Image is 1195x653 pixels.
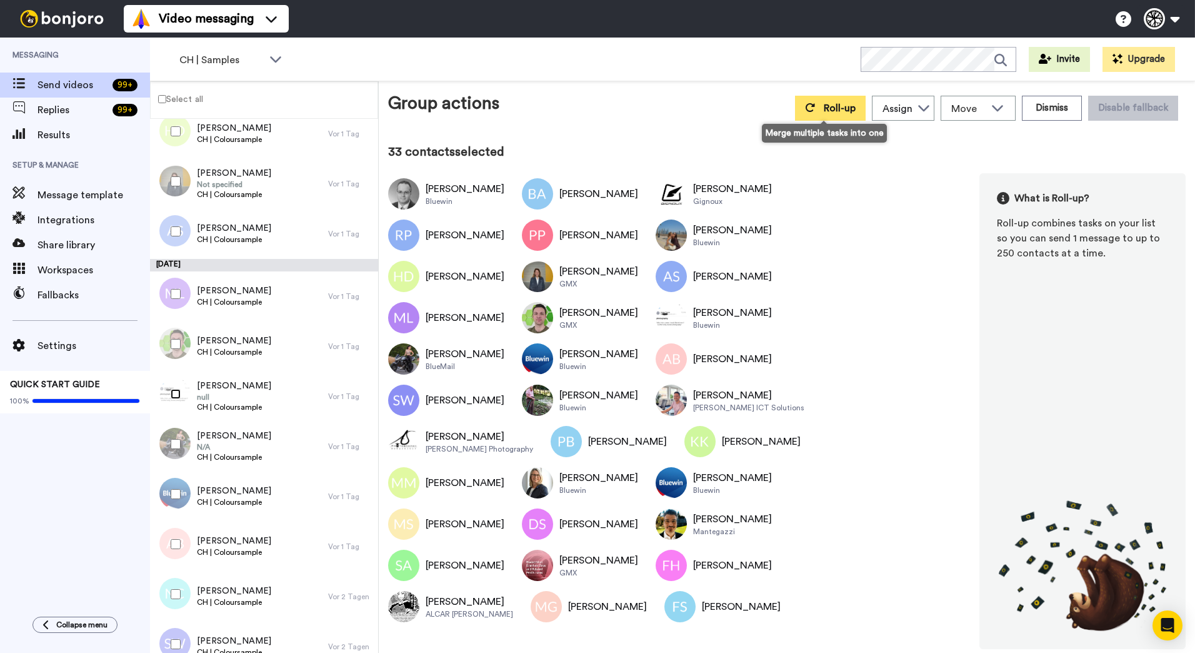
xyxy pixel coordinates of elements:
span: CH | Coloursample [197,497,271,507]
div: [PERSON_NAME] [568,599,647,614]
div: [PERSON_NAME] [559,228,638,243]
img: Image of Danijel Selimovic [522,509,553,540]
img: joro-roll.png [997,500,1168,632]
span: Replies [37,103,107,118]
img: Image of Andrea Mantegazzi [656,509,687,540]
span: [PERSON_NAME] [197,122,271,134]
img: Image of Christophe Mätzener [522,550,553,581]
span: CH | Coloursample [197,134,271,144]
img: Image of James Turner [656,302,687,333]
div: Vor 1 Tag [328,392,372,402]
span: Not specified [197,180,271,190]
div: [PERSON_NAME] [722,434,801,449]
div: [PERSON_NAME] [693,388,804,403]
div: [PERSON_NAME] [693,305,772,320]
img: Image of HEVIN DEMIR [388,261,419,292]
img: Image of Ralph Peyer [388,220,419,251]
div: [DATE] [150,259,378,271]
div: Gignoux [693,196,772,206]
div: Vor 1 Tag [328,342,372,352]
img: Image of Dajana Ari [656,220,687,251]
button: Roll-up [795,96,866,121]
span: [PERSON_NAME] [197,430,271,442]
div: [PERSON_NAME] [559,264,638,279]
span: [PERSON_NAME] [197,380,271,392]
div: Vor 1 Tag [328,129,372,139]
img: Image of Petra Peyer [522,220,553,251]
input: Select all [158,95,166,103]
img: Image of Reto Erismann [656,467,687,499]
div: Vor 2 Tagen [328,642,372,652]
div: Group actions [388,91,499,121]
span: Video messaging [159,10,254,28]
img: Image of Michela Leutwiler [388,302,419,333]
img: vm-color.svg [131,9,151,29]
div: Bluewin [426,196,504,206]
img: Image of Maxim Makhinya [388,467,419,499]
img: Image of Simone Wächter [388,385,419,416]
div: [PERSON_NAME] [559,553,638,568]
div: Bluewin [559,362,638,372]
div: [PERSON_NAME] [559,470,638,485]
label: Select all [151,91,203,106]
img: Image of Fabian Berchten [522,302,553,333]
span: [PERSON_NAME] [197,635,271,647]
img: bj-logo-header-white.svg [15,10,109,28]
div: GMX [559,320,638,330]
span: [PERSON_NAME] [197,222,271,235]
span: CH | Coloursample [197,402,271,412]
div: GMX [559,279,638,289]
span: CH | Coloursample [197,235,271,245]
div: [PERSON_NAME] [693,181,772,196]
div: 99 + [112,79,137,91]
img: Image of Aylin Schmidhauser [522,343,553,375]
div: [PERSON_NAME] [559,517,638,532]
img: Image of Tamara Müller [388,343,419,375]
span: Move [951,101,985,116]
span: [PERSON_NAME] [197,485,271,497]
div: Bluewin [559,485,638,495]
div: [PERSON_NAME] ICT Solutions [693,403,804,413]
div: [PERSON_NAME] [702,599,781,614]
div: Bluewin [693,320,772,330]
span: CH | Coloursample [197,597,271,607]
div: ALCAR [PERSON_NAME] [426,609,513,619]
span: Workspaces [37,263,150,278]
span: Results [37,128,150,143]
img: Image of Rahel Habegger-Gignoux [656,178,687,210]
img: Image of Karin Probst [522,261,553,292]
button: Upgrade [1102,47,1175,72]
div: Assign [882,101,912,116]
div: Roll-up combines tasks on your list so you can send 1 message to up to 250 contacts at a time. [997,216,1168,261]
div: Mantegazzi [693,527,772,537]
div: 99 + [112,104,137,116]
div: Merge multiple tasks into one [762,124,887,143]
span: [PERSON_NAME] [197,167,271,180]
img: Image of Mira Selimovic [388,509,419,540]
span: Roll-up [824,103,856,113]
div: [PERSON_NAME] [693,352,772,367]
div: [PERSON_NAME] [559,186,638,201]
div: [PERSON_NAME] [559,388,638,403]
button: Invite [1029,47,1090,72]
span: Collapse menu [56,620,107,630]
div: [PERSON_NAME] [693,269,772,284]
img: Image of Danny Schilawa [388,178,419,210]
button: Dismiss [1022,96,1082,121]
div: [PERSON_NAME] [693,558,772,573]
img: Image of Angela Straub [388,426,419,457]
span: CH | Coloursample [197,547,271,557]
span: CH | Coloursample [197,452,271,462]
div: [PERSON_NAME] [426,181,504,196]
div: Bluewin [693,238,772,248]
div: [PERSON_NAME] [588,434,667,449]
img: Image of Alessia Santuccio [656,261,687,292]
span: [PERSON_NAME] [197,285,271,297]
div: [PERSON_NAME] Photography [426,444,533,454]
div: [PERSON_NAME] [559,305,638,320]
div: [PERSON_NAME] [693,223,772,238]
div: [PERSON_NAME] [693,470,772,485]
img: Image of Philippe Bucher [551,426,582,457]
div: Open Intercom Messenger [1152,610,1182,640]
